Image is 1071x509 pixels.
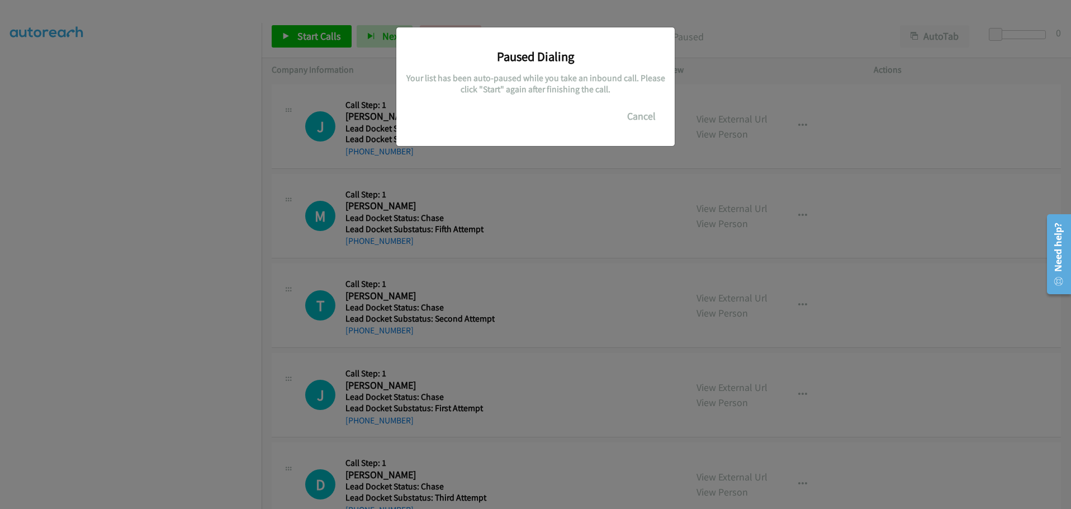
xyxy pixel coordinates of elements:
[405,73,666,95] h5: Your list has been auto-paused while you take an inbound call. Please click "Start" again after f...
[405,49,666,64] h3: Paused Dialing
[1039,210,1071,299] iframe: Resource Center
[617,105,666,128] button: Cancel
